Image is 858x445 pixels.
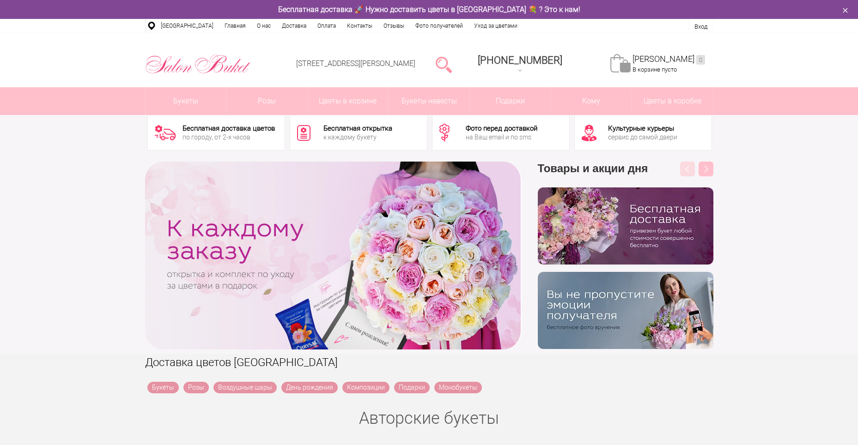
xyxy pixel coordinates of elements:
[145,354,713,371] h1: Доставка цветов [GEOGRAPHIC_DATA]
[308,87,389,115] a: Цветы в корзине
[434,382,482,393] a: Монобукеты
[146,87,226,115] a: Букеты
[341,19,378,33] a: Контакты
[470,87,551,115] a: Подарки
[469,19,523,33] a: Уход за цветами
[359,409,499,428] a: Авторские букеты
[699,162,713,176] button: Next
[183,382,209,393] a: Розы
[213,382,277,393] a: Воздушные шары
[394,382,430,393] a: Подарки
[219,19,251,33] a: Главная
[147,382,179,393] a: Букеты
[183,125,275,132] div: Бесплатная доставка цветов
[410,19,469,33] a: Фото получателей
[281,382,338,393] a: День рождения
[478,54,562,66] span: [PHONE_NUMBER]
[633,54,705,65] a: [PERSON_NAME]
[538,162,713,187] h3: Товары и акции дня
[632,87,713,115] a: Цветы в коробке
[633,66,677,73] span: В корзине пусто
[323,125,392,132] div: Бесплатная открытка
[296,59,415,68] a: [STREET_ADDRESS][PERSON_NAME]
[183,134,275,140] div: по городу, от 2-х часов
[472,51,568,78] a: [PHONE_NUMBER]
[312,19,341,33] a: Оплата
[378,19,410,33] a: Отзывы
[551,87,632,115] span: Кому
[226,87,307,115] a: Розы
[145,52,251,76] img: Цветы Нижний Новгород
[608,125,677,132] div: Культурные курьеры
[538,187,713,265] img: hpaj04joss48rwypv6hbykmvk1dj7zyr.png.webp
[155,19,219,33] a: [GEOGRAPHIC_DATA]
[138,5,720,14] div: Бесплатная доставка 🚀 Нужно доставить цветы в [GEOGRAPHIC_DATA] 💐 ? Это к нам!
[694,23,707,30] a: Вход
[251,19,276,33] a: О нас
[608,134,677,140] div: сервис до самой двери
[389,87,469,115] a: Букеты невесты
[466,125,537,132] div: Фото перед доставкой
[696,55,705,65] ins: 0
[323,134,392,140] div: к каждому букету
[466,134,537,140] div: на Ваш email и по sms
[342,382,389,393] a: Композиции
[538,272,713,349] img: v9wy31nijnvkfycrkduev4dhgt9psb7e.png.webp
[276,19,312,33] a: Доставка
